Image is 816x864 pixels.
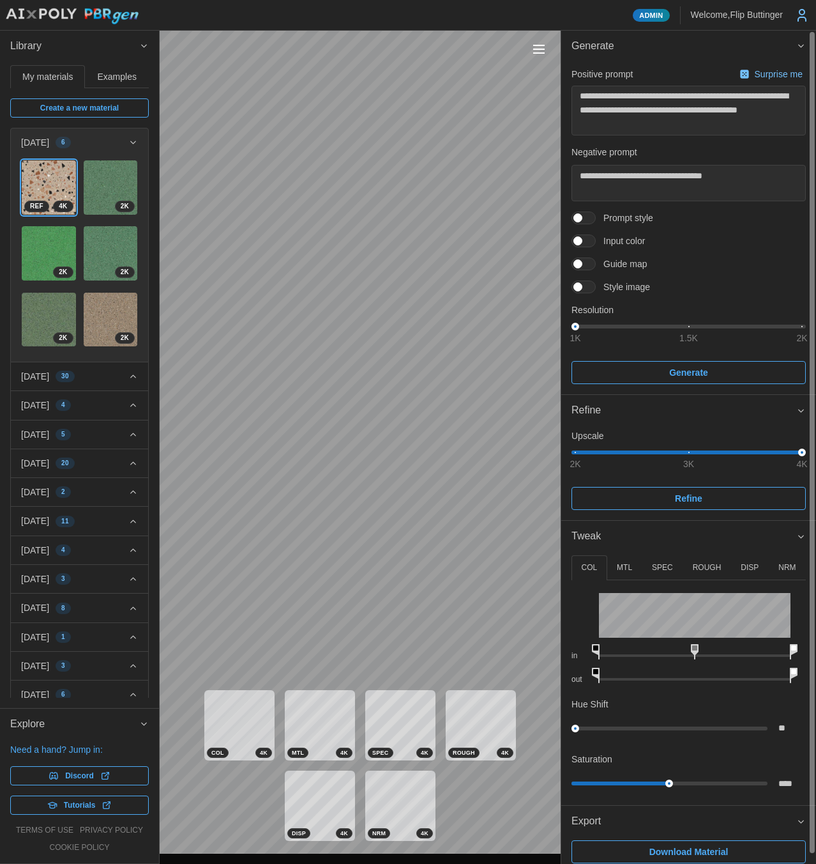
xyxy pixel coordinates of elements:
button: [DATE]5 [11,420,148,449]
button: Refine [571,487,806,510]
a: Create a new material [10,98,149,118]
span: Admin [639,10,663,21]
a: HDEX0GVRrGPHhN9Upwlk2K [83,292,139,348]
p: Resolution [571,304,806,316]
a: 7WY96QANpYo4LBokjl1N2K [83,160,139,215]
p: [DATE] [21,631,49,644]
span: 4 K [260,748,268,757]
a: Tutorials [10,796,149,815]
span: Generate [669,362,708,383]
span: 20 [61,458,69,468]
p: Hue Shift [571,698,608,711]
p: [DATE] [21,573,49,585]
p: Negative prompt [571,146,806,158]
p: [DATE] [21,399,49,412]
span: Tutorials [64,796,96,814]
span: 30 [61,371,69,382]
button: [DATE]6 [11,681,148,709]
div: [DATE]6 [11,157,148,362]
p: [DATE] [21,514,49,527]
div: Tweak [561,552,816,805]
button: Refine [561,395,816,426]
span: 2 K [121,267,129,277]
button: [DATE]3 [11,652,148,680]
a: 8KXr6aNwLs3C6qApb87s2K [21,226,77,281]
span: REF [30,201,43,212]
button: Surprise me [736,65,806,83]
span: 4 K [59,201,67,212]
p: COL [581,562,597,573]
button: [DATE]1 [11,623,148,651]
button: [DATE]4 [11,391,148,419]
span: ROUGH [453,748,475,757]
button: [DATE]11 [11,507,148,535]
img: UB06r3P0jx46MAVnibPB [22,160,76,215]
p: SPEC [652,562,673,573]
span: Explore [10,709,139,740]
span: Input color [596,235,645,247]
p: [DATE] [21,370,49,383]
span: Tweak [571,521,796,552]
a: privacy policy [80,825,143,836]
button: Generate [571,361,806,384]
span: 4 K [501,748,509,757]
span: NRM [372,829,386,838]
p: NRM [778,562,796,573]
p: DISP [741,562,759,573]
a: 2YHfZys7MfgjO9kJ4DpN2K [21,292,77,348]
span: 4 K [421,748,428,757]
img: 2YHfZys7MfgjO9kJ4DpN [22,293,76,347]
p: in [571,651,589,661]
span: 6 [61,690,65,700]
span: Create a new material [40,99,119,117]
div: Refine [571,403,796,419]
p: [DATE] [21,457,49,470]
span: 2 K [59,267,67,277]
span: 6 [61,137,65,148]
span: Guide map [596,258,647,270]
p: Welcome, Flip Buttinger [691,8,783,21]
span: 8 [61,603,65,613]
span: Generate [571,31,796,62]
div: Refine [561,426,816,520]
span: Library [10,31,139,62]
a: UB06r3P0jx46MAVnibPB4KREF [21,160,77,215]
span: My materials [22,72,73,81]
p: Upscale [571,429,806,442]
span: 2 K [59,333,67,343]
span: COL [211,748,224,757]
p: Saturation [571,753,612,766]
span: 3 [61,574,65,584]
button: Download Material [571,840,806,863]
a: cookie policy [49,842,109,853]
a: terms of use [16,825,73,836]
button: [DATE]6 [11,128,148,157]
span: 4 K [340,829,348,838]
img: 8KXr6aNwLs3C6qApb87s [22,226,76,281]
img: tTLP2INSWL03isgaXi3U [84,226,138,281]
button: Toggle viewport controls [530,40,548,58]
span: Download Material [649,841,729,863]
button: Generate [561,31,816,62]
span: Refine [675,488,702,509]
div: Generate [561,62,816,395]
p: ROUGH [693,562,722,573]
p: MTL [617,562,632,573]
span: Discord [65,767,94,785]
span: DISP [292,829,306,838]
span: Examples [98,72,137,81]
button: [DATE]30 [11,362,148,390]
span: 2 K [121,333,129,343]
p: Need a hand? Jump in: [10,743,149,756]
span: 2 K [121,201,129,212]
button: [DATE]3 [11,565,148,593]
p: [DATE] [21,601,49,614]
span: 4 [61,400,65,410]
span: 4 K [340,748,348,757]
span: 5 [61,429,65,440]
span: 11 [61,516,69,527]
p: Positive prompt [571,68,633,81]
button: [DATE]2 [11,478,148,506]
p: [DATE] [21,428,49,441]
button: Export [561,806,816,837]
